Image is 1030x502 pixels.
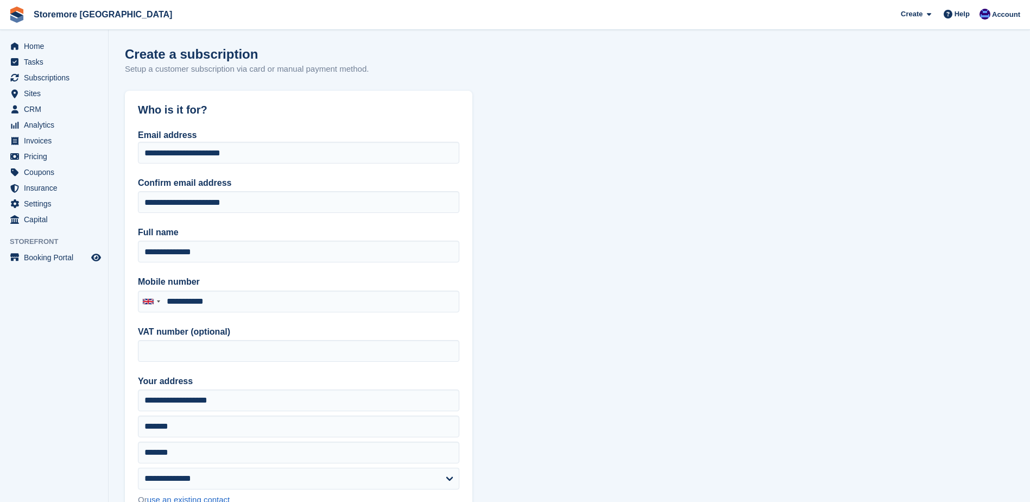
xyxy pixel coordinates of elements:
[138,104,459,116] h2: Who is it for?
[5,117,103,133] a: menu
[5,196,103,211] a: menu
[10,236,108,247] span: Storefront
[5,212,103,227] a: menu
[138,291,163,312] div: United Kingdom: +44
[24,149,89,164] span: Pricing
[5,165,103,180] a: menu
[5,70,103,85] a: menu
[901,9,922,20] span: Create
[138,130,197,140] label: Email address
[24,133,89,148] span: Invoices
[24,102,89,117] span: CRM
[138,177,459,190] label: Confirm email address
[24,250,89,265] span: Booking Portal
[29,5,176,23] a: Storemore [GEOGRAPHIC_DATA]
[125,47,258,61] h1: Create a subscription
[24,54,89,70] span: Tasks
[5,39,103,54] a: menu
[24,70,89,85] span: Subscriptions
[5,250,103,265] a: menu
[24,212,89,227] span: Capital
[980,9,990,20] img: Angela
[24,117,89,133] span: Analytics
[5,133,103,148] a: menu
[138,275,459,288] label: Mobile number
[24,196,89,211] span: Settings
[955,9,970,20] span: Help
[138,325,459,338] label: VAT number (optional)
[5,180,103,196] a: menu
[5,149,103,164] a: menu
[90,251,103,264] a: Preview store
[5,102,103,117] a: menu
[24,86,89,101] span: Sites
[992,9,1020,20] span: Account
[24,39,89,54] span: Home
[9,7,25,23] img: stora-icon-8386f47178a22dfd0bd8f6a31ec36ba5ce8667c1dd55bd0f319d3a0aa187defe.svg
[24,180,89,196] span: Insurance
[5,54,103,70] a: menu
[138,226,459,239] label: Full name
[125,63,369,76] p: Setup a customer subscription via card or manual payment method.
[5,86,103,101] a: menu
[138,375,459,388] label: Your address
[24,165,89,180] span: Coupons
